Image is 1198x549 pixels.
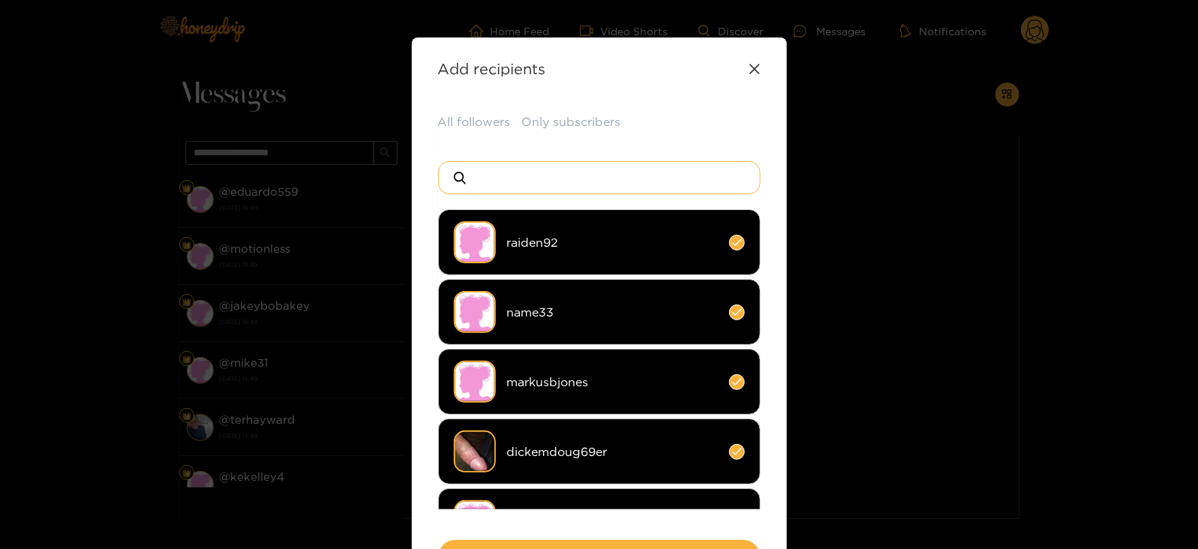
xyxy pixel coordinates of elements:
[507,304,718,321] span: name33
[454,221,496,263] img: no-avatar.png
[438,113,511,130] button: All followers
[507,443,718,460] span: dickemdoug69er
[454,361,496,403] img: no-avatar.png
[507,234,718,251] span: raiden92
[454,500,496,542] img: no-avatar.png
[522,113,621,130] button: Only subscribers
[454,430,496,472] img: h8rst-screenshot_20250801_060830_chrome.jpg
[454,291,496,333] img: no-avatar.png
[507,373,718,391] span: markusbjones
[438,60,546,77] strong: Add recipients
